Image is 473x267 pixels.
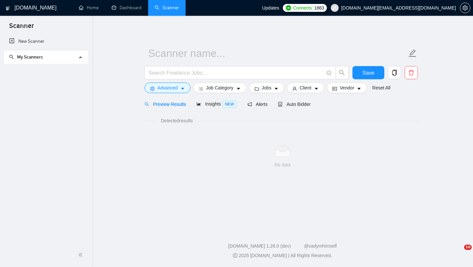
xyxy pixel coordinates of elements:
[335,66,349,79] button: search
[6,3,10,13] img: logo
[247,102,252,107] span: notification
[408,49,417,58] span: edit
[336,70,348,76] span: search
[9,35,82,48] a: New Scanner
[293,4,313,12] span: Connects:
[274,86,279,91] span: caret-down
[278,102,310,107] span: Auto Bidder
[372,84,390,91] a: Reset All
[286,5,291,11] img: upwork-logo.png
[228,243,291,249] a: [DOMAIN_NAME] 1.26.0 (dev)
[460,3,470,13] button: setting
[464,245,472,250] span: 10
[388,66,401,79] button: copy
[340,84,354,91] span: Vendor
[233,253,237,258] span: copyright
[236,86,241,91] span: caret-down
[287,83,324,93] button: userClientcaret-down
[249,83,284,93] button: folderJobscaret-down
[112,5,142,11] a: dashboardDashboard
[262,5,279,11] span: Updates
[180,86,185,91] span: caret-down
[97,252,468,259] div: 2025 [DOMAIN_NAME] | All Rights Reserved.
[352,66,384,79] button: Save
[145,102,149,107] span: search
[405,66,418,79] button: delete
[199,86,203,91] span: bars
[357,86,361,91] span: caret-down
[206,84,233,91] span: Job Category
[327,83,367,93] button: idcardVendorcaret-down
[145,83,191,93] button: settingAdvancedcaret-down
[255,86,259,91] span: folder
[150,161,415,168] div: No data
[405,70,417,76] span: delete
[332,6,337,10] span: user
[388,70,401,76] span: copy
[193,83,246,93] button: barsJob Categorycaret-down
[145,102,186,107] span: Preview Results
[262,84,272,91] span: Jobs
[9,54,43,60] span: My Scanners
[4,35,88,48] li: New Scanner
[9,55,14,59] span: search
[222,101,237,108] span: NEW
[247,102,268,107] span: Alerts
[278,102,282,107] span: robot
[150,86,155,91] span: setting
[17,54,43,60] span: My Scanners
[157,84,178,91] span: Advanced
[292,86,297,91] span: user
[327,71,331,75] span: info-circle
[332,86,337,91] span: idcard
[300,84,311,91] span: Client
[156,117,197,124] span: Detected results
[148,69,324,77] input: Search Freelance Jobs...
[451,245,466,260] iframe: Intercom live chat
[460,5,470,11] span: setting
[362,69,374,77] span: Save
[4,21,39,35] span: Scanner
[314,86,319,91] span: caret-down
[460,5,470,11] a: setting
[148,45,407,61] input: Scanner name...
[196,102,201,106] span: area-chart
[304,243,337,249] a: @vadymhimself
[196,101,236,107] span: Insights
[78,252,85,258] span: double-left
[314,4,324,12] span: 1863
[79,5,99,11] a: homeHome
[155,5,179,11] a: searchScanner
